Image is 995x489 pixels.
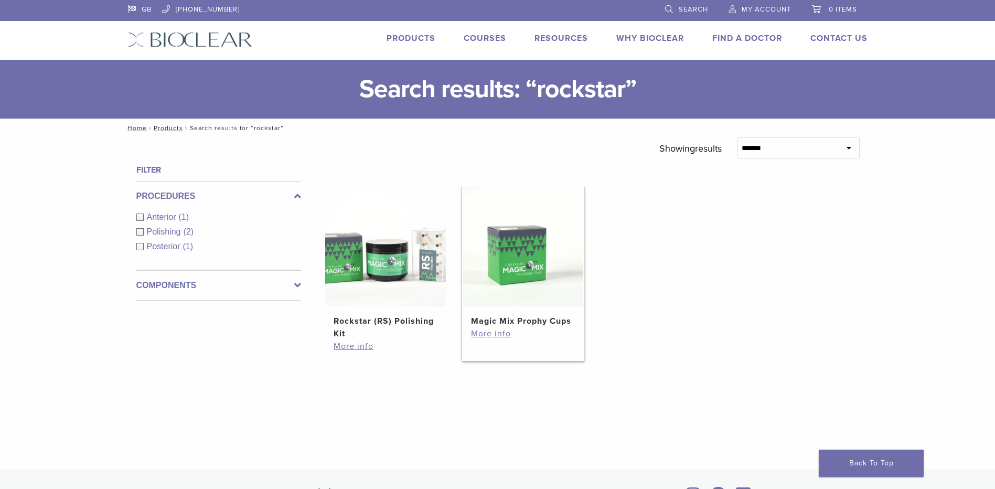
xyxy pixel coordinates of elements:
h2: Rockstar (RS) Polishing Kit [334,315,437,340]
nav: Search results for “rockstar” [120,119,875,137]
a: Find A Doctor [712,33,782,44]
label: Procedures [136,190,301,203]
h2: Magic Mix Prophy Cups [471,315,575,327]
a: More info [334,340,437,353]
span: / [147,125,154,131]
span: Posterior [147,242,183,251]
a: Home [124,124,147,132]
img: Bioclear [128,32,252,47]
a: Magic Mix Prophy CupsMagic Mix Prophy Cups [462,186,584,327]
span: (1) [179,212,189,221]
h4: Filter [136,164,301,176]
a: Courses [464,33,506,44]
a: Resources [534,33,588,44]
span: 0 items [829,5,857,14]
span: Search [679,5,708,14]
p: Showing results [659,137,722,160]
img: Magic Mix Prophy Cups [463,186,583,306]
span: Polishing [147,227,184,236]
label: Components [136,279,301,292]
a: Contact Us [810,33,868,44]
a: More info [471,327,575,340]
span: (2) [183,227,194,236]
span: / [183,125,190,131]
span: (1) [183,242,194,251]
span: Anterior [147,212,179,221]
span: My Account [742,5,791,14]
a: Why Bioclear [616,33,684,44]
a: Products [154,124,183,132]
img: Rockstar (RS) Polishing Kit [325,186,446,306]
a: Products [387,33,435,44]
a: Rockstar (RS) Polishing KitRockstar (RS) Polishing Kit [325,186,447,340]
a: Back To Top [819,450,924,477]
